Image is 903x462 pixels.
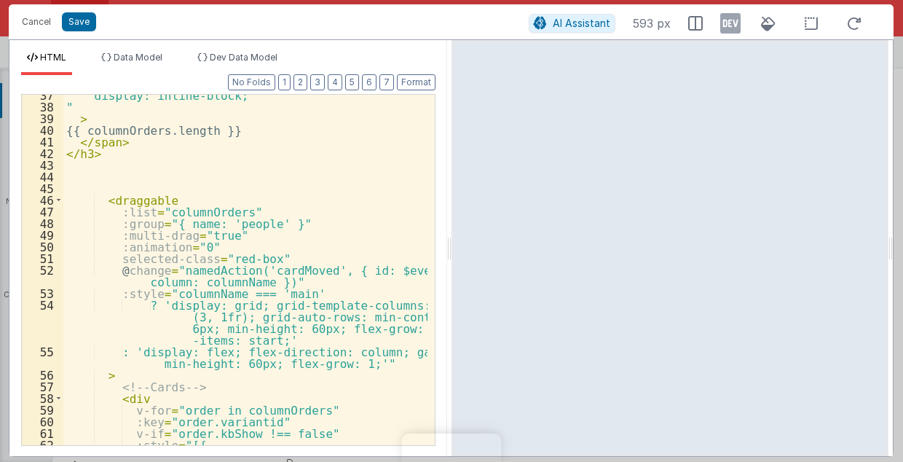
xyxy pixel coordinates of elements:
[22,252,63,264] div: 51
[22,392,63,404] div: 58
[22,89,63,101] div: 37
[328,74,342,90] button: 4
[22,369,63,380] div: 56
[22,439,63,450] div: 62
[529,14,615,33] button: AI Assistant
[210,52,277,63] span: Dev Data Model
[22,415,63,427] div: 60
[22,194,63,205] div: 46
[15,12,58,32] button: Cancel
[293,74,307,90] button: 2
[22,124,63,136] div: 40
[397,74,435,90] button: Format
[345,74,359,90] button: 5
[22,404,63,415] div: 59
[62,12,96,31] button: Save
[228,74,275,90] button: No Folds
[362,74,376,90] button: 6
[22,240,63,252] div: 50
[22,217,63,229] div: 48
[22,147,63,159] div: 42
[114,52,162,63] span: Data Model
[278,74,291,90] button: 1
[22,171,63,182] div: 44
[22,287,63,299] div: 53
[22,112,63,124] div: 39
[22,427,63,439] div: 61
[40,52,66,63] span: HTML
[22,299,63,345] div: 54
[22,229,63,240] div: 49
[22,205,63,217] div: 47
[633,15,671,32] span: 593 px
[310,74,325,90] button: 3
[22,345,63,369] div: 55
[22,136,63,147] div: 41
[22,264,63,287] div: 52
[22,101,63,112] div: 38
[22,159,63,171] div: 43
[22,182,63,194] div: 45
[553,17,610,29] span: AI Assistant
[22,380,63,392] div: 57
[379,74,394,90] button: 7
